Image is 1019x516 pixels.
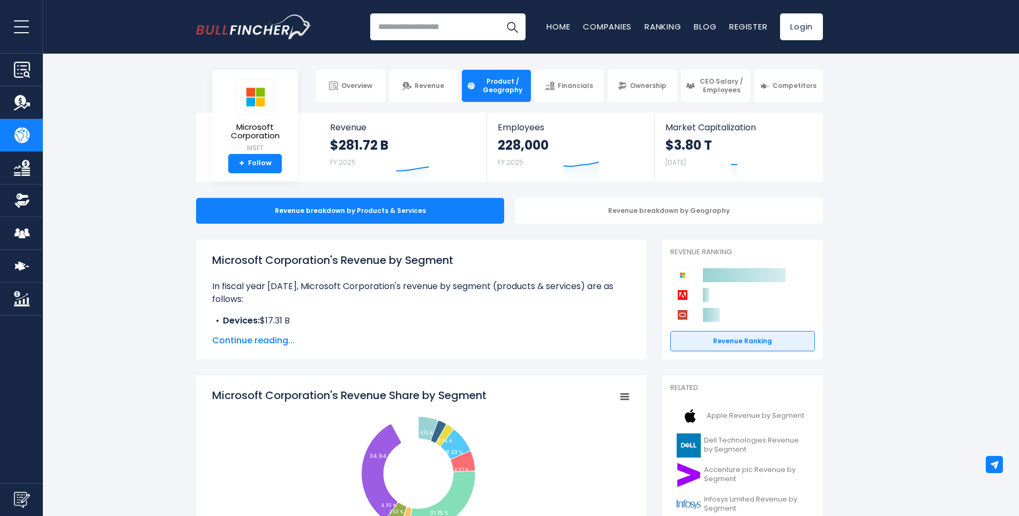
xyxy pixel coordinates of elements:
[780,13,823,40] a: Login
[754,70,823,102] a: Competitors
[479,77,526,94] span: Product / Geography
[223,314,260,327] b: Devices:
[389,509,403,515] tspan: 2.63 %
[389,70,458,102] a: Revenue
[704,466,808,484] span: Accenture plc Revenue by Segment
[583,21,632,32] a: Companies
[498,122,643,132] span: Employees
[341,82,372,90] span: Overview
[704,436,808,454] span: Dell Technologies Revenue by Segment
[196,14,312,39] img: Bullfincher logo
[212,252,630,268] h1: Microsoft Corporation's Revenue by Segment
[14,193,30,209] img: Ownership
[681,70,750,102] a: CEO Salary / Employees
[330,137,388,153] strong: $281.72 B
[239,159,244,168] strong: +
[498,158,523,167] small: FY 2025
[319,113,487,182] a: Revenue $281.72 B FY 2025
[212,388,486,403] tspan: Microsoft Corporation's Revenue Share by Segment
[381,503,396,508] tspan: 4.93 %
[670,431,815,460] a: Dell Technologies Revenue by Segment
[677,404,703,428] img: AAPL logo
[677,463,701,487] img: ACN logo
[677,433,701,458] img: DELL logo
[645,21,681,32] a: Ranking
[454,467,469,473] tspan: 6.32 %
[196,14,311,39] a: Go to homepage
[676,288,690,302] img: Adobe competitors logo
[670,401,815,431] a: Apple Revenue by Segment
[630,82,666,90] span: Ownership
[676,308,690,322] img: Oracle Corporation competitors logo
[446,448,463,456] tspan: 8.33 %
[212,314,630,327] li: $17.31 B
[670,384,815,393] p: Related
[773,82,816,90] span: Competitors
[707,411,804,421] span: Apple Revenue by Segment
[515,198,823,224] div: Revenue breakdown by Geography
[462,70,531,102] a: Product / Geography
[316,70,385,102] a: Overview
[212,280,630,306] p: In fiscal year [DATE], Microsoft Corporation's revenue by segment (products & services) are as fo...
[676,268,690,282] img: Microsoft Corporation competitors logo
[608,70,677,102] a: Ownership
[698,77,745,94] span: CEO Salary / Employees
[221,123,289,141] span: Microsoft Corporation
[330,158,356,167] small: FY 2025
[655,113,822,182] a: Market Capitalization $3.80 T [DATE]
[221,143,289,153] small: MSFT
[665,137,712,153] strong: $3.80 T
[330,122,476,132] span: Revenue
[665,158,686,167] small: [DATE]
[196,198,504,224] div: Revenue breakdown by Products & Services
[694,21,716,32] a: Blog
[228,154,282,173] a: +Follow
[665,122,811,132] span: Market Capitalization
[704,495,808,513] span: Infosys Limited Revenue by Segment
[670,248,815,257] p: Revenue Ranking
[670,331,815,351] a: Revenue Ranking
[729,21,767,32] a: Register
[212,334,630,347] span: Continue reading...
[487,113,654,182] a: Employees 228,000 FY 2025
[546,21,570,32] a: Home
[499,13,526,40] button: Search
[558,82,593,90] span: Financials
[415,82,444,90] span: Revenue
[670,460,815,490] a: Accenture plc Revenue by Segment
[420,430,433,436] tspan: 6.15 %
[220,78,290,154] a: Microsoft Corporation MSFT
[535,70,604,102] a: Financials
[370,452,393,460] tspan: 34.94 %
[498,137,549,153] strong: 228,000
[438,438,452,444] tspan: 2.75 %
